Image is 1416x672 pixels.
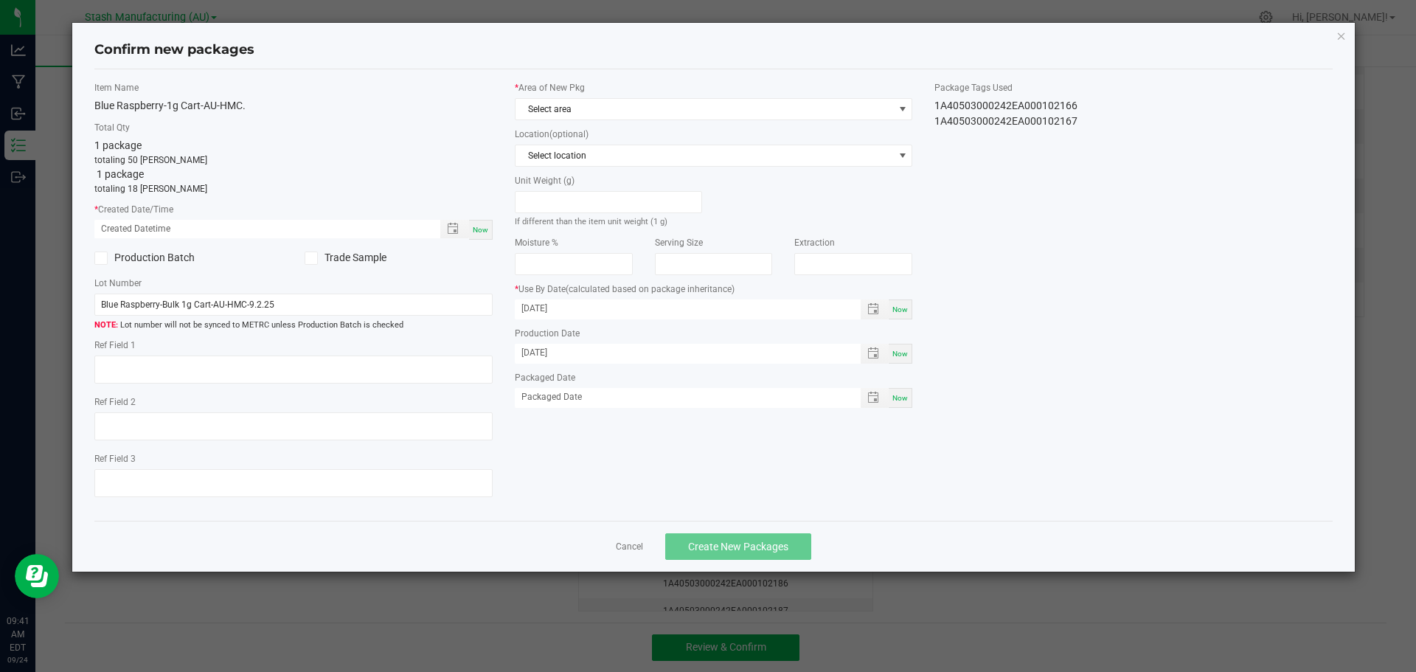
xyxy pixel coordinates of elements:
input: Production Date [515,344,845,362]
label: Package Tags Used [934,81,1333,94]
span: (calculated based on package inheritance) [566,284,735,294]
span: Toggle popup [861,344,889,364]
label: Unit Weight (g) [515,174,703,187]
iframe: Resource center [15,554,59,598]
label: Total Qty [94,121,493,134]
label: Trade Sample [305,250,493,266]
span: 1 package [97,168,144,180]
label: Extraction [794,236,912,249]
label: Item Name [94,81,493,94]
span: (optional) [549,129,589,139]
label: Packaged Date [515,371,913,384]
label: Use By Date [515,283,913,296]
span: Toggle popup [440,220,469,238]
small: If different than the item unit weight (1 g) [515,217,667,226]
input: Created Datetime [94,220,425,238]
div: 1A40503000242EA000102167 [934,114,1333,129]
label: Lot Number [94,277,493,290]
div: Blue Raspberry-1g Cart-AU-HMC. [94,98,493,114]
p: totaling 18 [PERSON_NAME] [94,182,493,195]
span: Toggle popup [861,388,889,408]
span: Select area [516,99,894,119]
label: Ref Field 2 [94,395,493,409]
span: Toggle popup [861,299,889,319]
span: Create New Packages [688,541,788,553]
label: Serving Size [655,236,773,249]
input: Packaged Date [515,388,845,406]
button: Create New Packages [665,533,811,560]
span: Now [473,226,488,234]
label: Moisture % [515,236,633,249]
a: Cancel [616,541,643,553]
span: Select location [516,145,894,166]
label: Ref Field 3 [94,452,493,465]
span: NO DATA FOUND [515,145,913,167]
p: totaling 50 [PERSON_NAME] [94,153,493,167]
label: Area of New Pkg [515,81,913,94]
span: Now [892,350,908,358]
div: 1A40503000242EA000102166 [934,98,1333,114]
label: Location [515,128,913,141]
span: Now [892,394,908,402]
label: Production Date [515,327,913,340]
label: Ref Field 1 [94,339,493,352]
span: Lot number will not be synced to METRC unless Production Batch is checked [94,319,493,332]
input: Use By Date [515,299,845,318]
label: Production Batch [94,250,282,266]
h4: Confirm new packages [94,41,1333,60]
label: Created Date/Time [94,203,493,216]
span: 1 package [94,139,142,151]
span: Now [892,305,908,314]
